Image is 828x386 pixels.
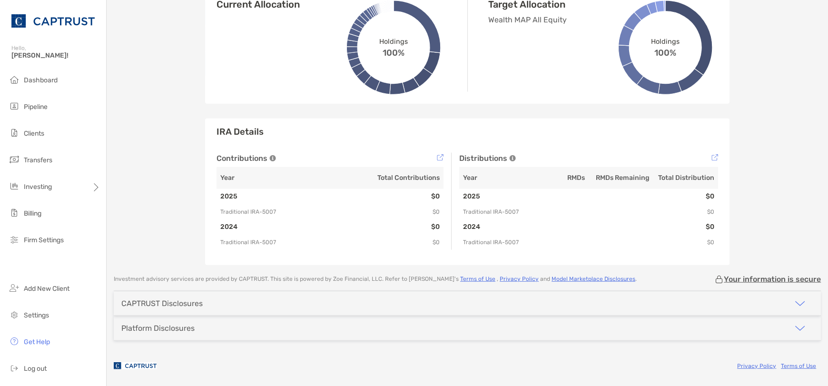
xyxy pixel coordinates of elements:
[9,154,20,165] img: transfers icon
[460,276,495,282] a: Terms of Use
[217,204,330,219] td: Traditional IRA - 5007
[9,127,20,139] img: clients icon
[724,275,821,284] p: Your information is secure
[24,236,64,244] span: Firm Settings
[217,126,718,138] h3: IRA Details
[383,45,404,58] span: 100%
[11,51,100,59] span: [PERSON_NAME]!
[24,285,69,293] span: Add New Client
[459,153,718,164] div: Distributions
[217,189,330,204] td: 2025
[459,204,524,219] td: Traditional IRA - 5007
[459,219,524,235] td: 2024
[330,219,444,235] td: $0
[459,167,524,189] th: Year
[24,129,44,138] span: Clients
[9,282,20,294] img: add_new_client icon
[711,154,718,161] img: Tooltip
[651,37,679,45] span: Holdings
[589,167,653,189] th: RMDs Remaining
[9,336,20,347] img: get-help icon
[9,234,20,245] img: firm-settings icon
[24,311,49,319] span: Settings
[379,37,407,45] span: Holdings
[794,323,806,334] img: icon arrow
[24,183,52,191] span: Investing
[269,155,276,162] img: Tooltip
[653,167,718,189] th: Total Distribution
[9,74,20,85] img: dashboard icon
[121,324,195,333] div: Platform Disclosures
[653,204,718,219] td: $0
[9,180,20,192] img: investing icon
[11,4,95,38] img: CAPTRUST Logo
[653,235,718,250] td: $0
[552,276,635,282] a: Model Marketplace Disclosures
[24,338,50,346] span: Get Help
[653,189,718,204] td: $0
[737,363,776,369] a: Privacy Policy
[217,153,444,164] div: Contributions
[24,76,58,84] span: Dashboard
[654,45,676,58] span: 100%
[781,363,816,369] a: Terms of Use
[9,362,20,374] img: logout icon
[330,204,444,219] td: $0
[114,276,637,283] p: Investment advisory services are provided by CAPTRUST . This site is powered by Zoe Financial, LL...
[114,355,157,376] img: company logo
[794,298,806,309] img: icon arrow
[24,156,52,164] span: Transfers
[330,167,444,189] th: Total Contributions
[9,207,20,218] img: billing icon
[500,276,539,282] a: Privacy Policy
[217,167,330,189] th: Year
[459,235,524,250] td: Traditional IRA - 5007
[24,209,41,218] span: Billing
[437,154,444,161] img: Tooltip
[121,299,203,308] div: CAPTRUST Disclosures
[459,189,524,204] td: 2025
[9,100,20,112] img: pipeline icon
[24,365,47,373] span: Log out
[524,167,589,189] th: RMDs
[217,219,330,235] td: 2024
[488,13,636,25] p: Wealth MAP All Equity
[330,235,444,250] td: $0
[509,155,516,162] img: Tooltip
[9,309,20,320] img: settings icon
[24,103,48,111] span: Pipeline
[217,235,330,250] td: Traditional IRA - 5007
[330,189,444,204] td: $0
[653,219,718,235] td: $0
